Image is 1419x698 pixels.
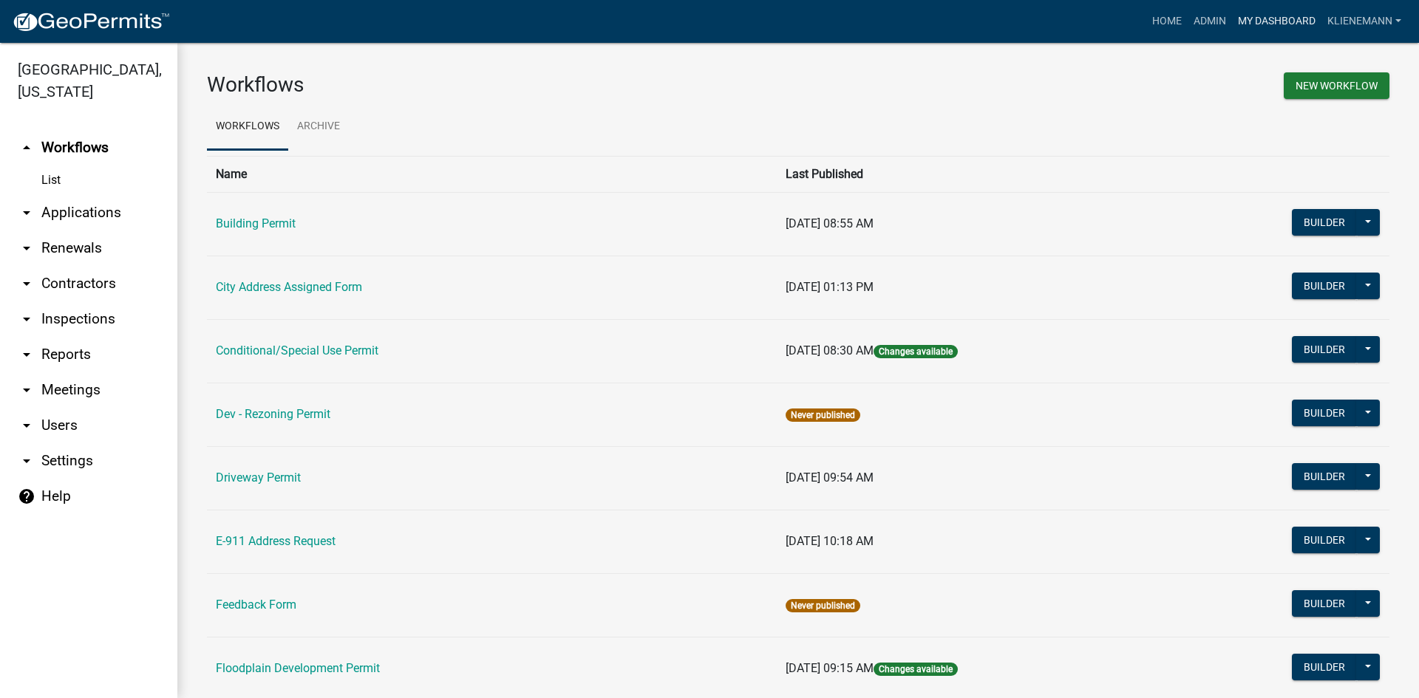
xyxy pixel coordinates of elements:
th: Name [207,156,777,192]
span: Changes available [874,663,958,676]
span: Changes available [874,345,958,358]
span: [DATE] 08:30 AM [786,343,874,357]
a: City Address Assigned Form [216,280,362,294]
button: Builder [1292,400,1357,426]
a: Feedback Form [216,598,296,612]
button: Builder [1292,336,1357,363]
span: Never published [786,408,860,422]
i: arrow_drop_down [18,452,35,470]
th: Last Published [777,156,1168,192]
button: Builder [1292,527,1357,553]
i: arrow_drop_down [18,346,35,363]
i: arrow_drop_down [18,204,35,222]
span: [DATE] 09:54 AM [786,471,874,485]
button: Builder [1292,590,1357,617]
i: arrow_drop_down [18,310,35,328]
a: My Dashboard [1232,7,1321,35]
a: Workflows [207,103,288,151]
span: [DATE] 08:55 AM [786,216,874,230]
a: Admin [1188,7,1232,35]
a: Driveway Permit [216,471,301,485]
i: arrow_drop_down [18,417,35,434]
a: E-911 Address Request [216,534,336,548]
span: [DATE] 01:13 PM [786,280,874,294]
a: Conditional/Special Use Permit [216,343,378,357]
button: New Workflow [1284,72,1389,99]
i: arrow_drop_down [18,381,35,399]
a: Building Permit [216,216,296,230]
a: Home [1146,7,1188,35]
span: Never published [786,599,860,612]
a: Dev - Rezoning Permit [216,407,330,421]
i: arrow_drop_down [18,275,35,292]
a: klienemann [1321,7,1407,35]
a: Floodplain Development Permit [216,661,380,675]
i: help [18,487,35,505]
span: [DATE] 09:15 AM [786,661,874,675]
button: Builder [1292,273,1357,299]
i: arrow_drop_up [18,139,35,157]
h3: Workflows [207,72,787,97]
button: Builder [1292,209,1357,236]
button: Builder [1292,654,1357,680]
button: Builder [1292,463,1357,490]
i: arrow_drop_down [18,239,35,257]
a: Archive [288,103,349,151]
span: [DATE] 10:18 AM [786,534,874,548]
